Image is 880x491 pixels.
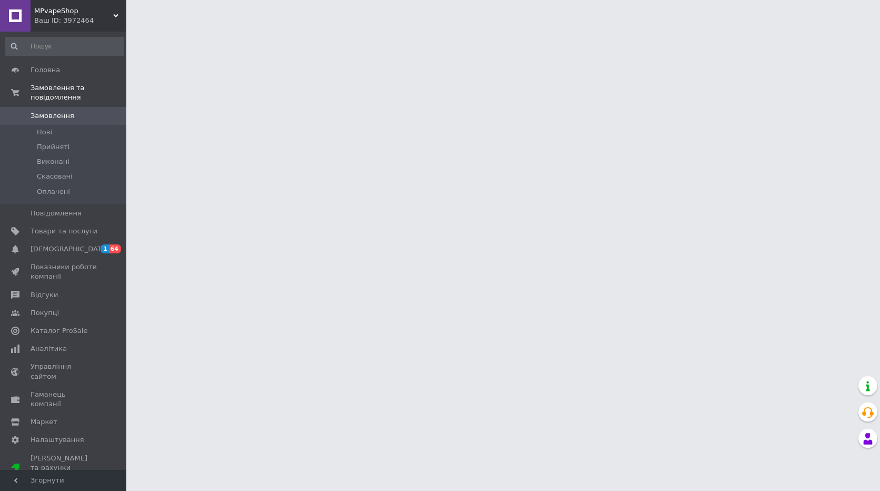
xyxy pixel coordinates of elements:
[31,83,126,102] span: Замовлення та повідомлення
[37,187,70,197] span: Оплачені
[31,244,108,254] span: [DEMOGRAPHIC_DATA]
[37,172,73,181] span: Скасовані
[31,227,97,236] span: Товари та послуги
[37,157,69,166] span: Виконані
[5,37,124,56] input: Пошук
[37,142,69,152] span: Прийняті
[31,290,58,300] span: Відгуки
[31,262,97,281] span: Показники роботи компанії
[31,65,60,75] span: Головна
[101,244,109,253] span: 1
[31,417,57,427] span: Маркет
[109,244,121,253] span: 64
[31,344,67,353] span: Аналітика
[31,111,74,121] span: Замовлення
[31,308,59,318] span: Покупці
[37,127,52,137] span: Нові
[31,209,82,218] span: Повідомлення
[34,6,113,16] span: MPvapeShop
[31,362,97,381] span: Управління сайтом
[34,16,126,25] div: Ваш ID: 3972464
[31,326,87,336] span: Каталог ProSale
[31,454,97,483] span: [PERSON_NAME] та рахунки
[31,390,97,409] span: Гаманець компанії
[31,435,84,445] span: Налаштування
